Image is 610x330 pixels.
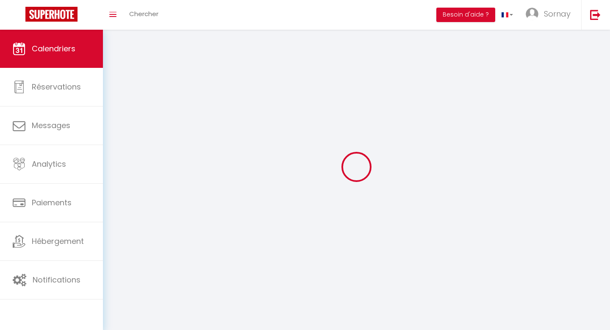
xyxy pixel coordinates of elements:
span: Notifications [33,274,80,285]
img: ... [526,8,538,20]
span: Sornay [544,8,571,19]
span: Réservations [32,81,81,92]
button: Besoin d'aide ? [436,8,495,22]
span: Hébergement [32,236,84,246]
span: Paiements [32,197,72,208]
span: Messages [32,120,70,131]
span: Analytics [32,159,66,169]
span: Calendriers [32,43,75,54]
img: logout [590,9,601,20]
span: Chercher [129,9,158,18]
img: Super Booking [25,7,78,22]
